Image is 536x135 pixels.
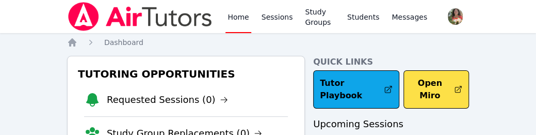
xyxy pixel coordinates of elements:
[67,2,213,31] img: Air Tutors
[67,37,469,48] nav: Breadcrumb
[107,93,228,107] a: Requested Sessions (0)
[76,65,296,83] h3: Tutoring Opportunities
[403,70,469,109] button: Open Miro
[392,12,427,22] span: Messages
[313,117,469,131] h3: Upcoming Sessions
[104,37,143,48] a: Dashboard
[313,70,399,109] a: Tutor Playbook
[313,56,469,68] h4: Quick Links
[104,38,143,47] span: Dashboard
